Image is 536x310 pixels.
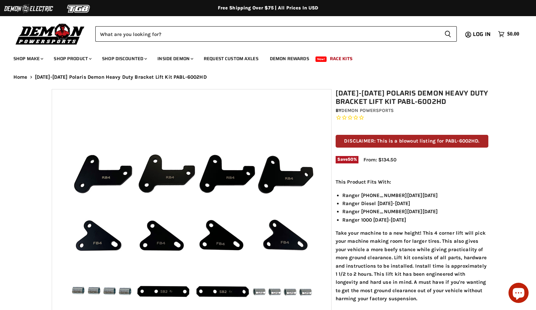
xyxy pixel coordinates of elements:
[336,107,488,114] div: by
[54,2,104,15] img: TGB Logo 2
[473,30,491,38] span: Log in
[506,283,531,305] inbox-online-store-chat: Shopify online store chat
[199,52,263,66] a: Request Custom Axles
[348,157,353,162] span: 50
[152,52,197,66] a: Inside Demon
[8,52,47,66] a: Shop Make
[49,52,96,66] a: Shop Product
[342,199,488,207] li: Ranger Diesel [DATE]-[DATE]
[342,191,488,199] li: Ranger [PHONE_NUMBER][DATE][DATE]
[35,74,207,80] span: [DATE]-[DATE] Polaris Demon Heavy Duty Bracket Lift Kit PABL-6002HD
[315,56,327,62] span: New!
[8,49,518,66] ul: Main menu
[265,52,314,66] a: Demon Rewards
[470,31,495,37] a: Log in
[495,29,523,39] a: $0.00
[341,108,394,113] a: Demon Powersports
[13,22,87,46] img: Demon Powersports
[97,52,151,66] a: Shop Discounted
[325,52,357,66] a: Race Kits
[439,26,457,42] button: Search
[3,2,54,15] img: Demon Electric Logo 2
[336,89,488,106] h1: [DATE]-[DATE] Polaris Demon Heavy Duty Bracket Lift Kit PABL-6002HD
[336,156,359,163] span: Save %
[342,216,488,224] li: Ranger 1000 [DATE]-[DATE]
[13,74,28,80] a: Home
[507,31,519,37] span: $0.00
[336,114,488,121] span: Rated 0.0 out of 5 stars 0 reviews
[336,135,488,147] p: DISCLAIMER: This is a blowout listing for PABL-6002HD.
[336,178,488,186] p: This Product Fits With:
[336,178,488,303] div: Take your machine to a new height! This 4 corner lift will pick your machine making room for larg...
[95,26,439,42] input: Search
[363,157,396,163] span: From: $134.50
[95,26,457,42] form: Product
[342,207,488,216] li: Ranger [PHONE_NUMBER][DATE][DATE]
